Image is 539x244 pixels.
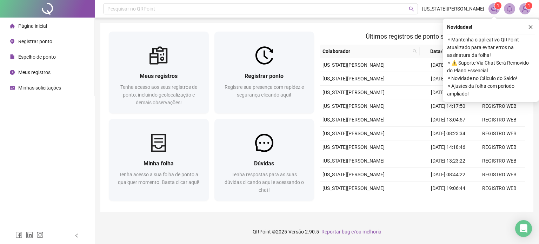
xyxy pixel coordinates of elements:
span: 1 [528,3,530,8]
span: Meus registros [18,70,51,75]
span: [US_STATE][PERSON_NAME] [322,62,385,68]
span: [US_STATE][PERSON_NAME] [422,5,484,13]
span: ⚬ ⚠️ Suporte Via Chat Será Removido do Plano Essencial [447,59,535,74]
span: instagram [36,231,44,238]
td: [DATE] 13:00:42 [422,58,474,72]
span: Registrar ponto [245,73,284,79]
td: REGISTRO WEB [474,182,525,195]
span: schedule [10,85,15,90]
span: ⚬ Mantenha o aplicativo QRPoint atualizado para evitar erros na assinatura da folha! [447,36,535,59]
footer: QRPoint © 2025 - 2.90.5 - [95,219,539,244]
td: REGISTRO WEB [474,140,525,154]
td: [DATE] 17:50:03 [422,86,474,99]
span: file [10,54,15,59]
td: [DATE] 14:17:50 [422,99,474,113]
td: REGISTRO WEB [474,195,525,209]
span: facebook [15,231,22,238]
td: REGISTRO WEB [474,113,525,127]
span: Tenha acesso a sua folha de ponto a qualquer momento. Basta clicar aqui! [118,172,199,185]
sup: Atualize o seu contato no menu Meus Dados [525,2,532,9]
span: Minhas solicitações [18,85,61,91]
td: REGISTRO WEB [474,168,525,182]
td: [DATE] 14:18:46 [422,140,474,154]
td: [DATE] 15:24:36 [422,195,474,209]
a: Registrar pontoRegistre sua presença com rapidez e segurança clicando aqui! [214,32,314,113]
td: REGISTRO WEB [474,127,525,140]
span: [US_STATE][PERSON_NAME] [322,131,385,136]
span: [US_STATE][PERSON_NAME] [322,158,385,164]
span: [US_STATE][PERSON_NAME] [322,144,385,150]
span: Data/Hora [422,47,461,55]
span: [US_STATE][PERSON_NAME] [322,172,385,177]
span: Minha folha [144,160,174,167]
span: bell [506,6,513,12]
span: notification [491,6,497,12]
span: [US_STATE][PERSON_NAME] [322,117,385,123]
span: Novidades ! [447,23,472,31]
span: [US_STATE][PERSON_NAME] [322,76,385,81]
span: [US_STATE][PERSON_NAME] [322,90,385,95]
td: [DATE] 13:04:57 [422,113,474,127]
div: Open Intercom Messenger [515,220,532,237]
span: Meus registros [140,73,178,79]
span: Colaborador [322,47,410,55]
span: Registrar ponto [18,39,52,44]
sup: 1 [494,2,501,9]
span: Versão [288,229,304,235]
span: Página inicial [18,23,47,29]
span: home [10,24,15,28]
span: search [409,6,414,12]
td: [DATE] 08:44:22 [422,168,474,182]
td: REGISTRO WEB [474,154,525,168]
span: environment [10,39,15,44]
td: [DATE] 08:23:34 [422,127,474,140]
a: Minha folhaTenha acesso a sua folha de ponto a qualquer momento. Basta clicar aqui! [109,119,209,201]
span: Últimos registros de ponto sincronizados [366,33,479,40]
span: clock-circle [10,70,15,75]
span: ⚬ Novidade no Cálculo do Saldo! [447,74,535,82]
img: 28426 [520,4,530,14]
span: search [413,49,417,53]
span: Dúvidas [254,160,274,167]
span: [US_STATE][PERSON_NAME] [322,103,385,109]
td: REGISTRO WEB [474,99,525,113]
span: ⚬ Ajustes da folha com período ampliado! [447,82,535,98]
span: Espelho de ponto [18,54,56,60]
span: search [411,46,418,57]
span: [US_STATE][PERSON_NAME] [322,185,385,191]
td: [DATE] 19:06:44 [422,182,474,195]
td: [DATE] 13:23:22 [422,154,474,168]
span: Reportar bug e/ou melhoria [321,229,381,235]
td: [DATE] 08:52:21 [422,72,474,86]
a: Meus registrosTenha acesso aos seus registros de ponto, incluindo geolocalização e demais observa... [109,32,209,113]
span: linkedin [26,231,33,238]
th: Data/Hora [420,45,470,58]
span: 1 [497,3,499,8]
span: Tenha respostas para as suas dúvidas clicando aqui e acessando o chat! [225,172,304,193]
span: close [528,25,533,29]
span: Tenha acesso aos seus registros de ponto, incluindo geolocalização e demais observações! [120,84,197,105]
span: left [74,233,79,238]
a: DúvidasTenha respostas para as suas dúvidas clicando aqui e acessando o chat! [214,119,314,201]
span: Registre sua presença com rapidez e segurança clicando aqui! [225,84,304,98]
